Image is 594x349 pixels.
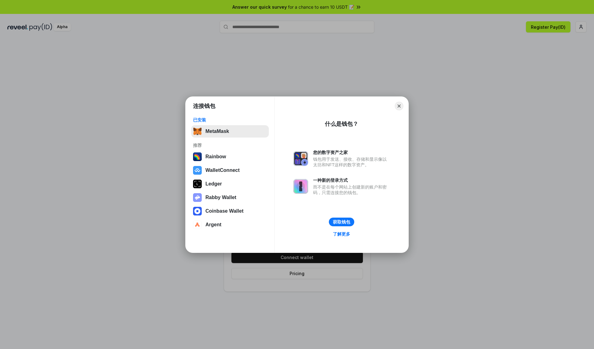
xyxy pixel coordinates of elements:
[293,179,308,194] img: svg+xml,%3Csvg%20xmlns%3D%22http%3A%2F%2Fwww.w3.org%2F2000%2Fsvg%22%20fill%3D%22none%22%20viewBox...
[193,166,202,175] img: svg+xml,%3Csvg%20width%3D%2228%22%20height%3D%2228%22%20viewBox%3D%220%200%2028%2028%22%20fill%3D...
[191,191,269,204] button: Rabby Wallet
[293,151,308,166] img: svg+xml,%3Csvg%20xmlns%3D%22http%3A%2F%2Fwww.w3.org%2F2000%2Fsvg%22%20fill%3D%22none%22%20viewBox...
[193,152,202,161] img: svg+xml,%3Csvg%20width%3D%22120%22%20height%3D%22120%22%20viewBox%3D%220%200%20120%20120%22%20fil...
[395,102,403,110] button: Close
[205,168,240,173] div: WalletConnect
[333,219,350,225] div: 获取钱包
[205,195,236,200] div: Rabby Wallet
[193,207,202,215] img: svg+xml,%3Csvg%20width%3D%2228%22%20height%3D%2228%22%20viewBox%3D%220%200%2028%2028%22%20fill%3D...
[193,127,202,136] img: svg+xml,%3Csvg%20fill%3D%22none%22%20height%3D%2233%22%20viewBox%3D%220%200%2035%2033%22%20width%...
[313,150,390,155] div: 您的数字资产之家
[313,184,390,195] div: 而不是在每个网站上创建新的账户和密码，只需连接您的钱包。
[313,177,390,183] div: 一种新的登录方式
[191,125,269,138] button: MetaMask
[205,208,243,214] div: Coinbase Wallet
[191,178,269,190] button: Ledger
[329,218,354,226] button: 获取钱包
[193,220,202,229] img: svg+xml,%3Csvg%20width%3D%2228%22%20height%3D%2228%22%20viewBox%3D%220%200%2028%2028%22%20fill%3D...
[205,154,226,160] div: Rainbow
[313,156,390,168] div: 钱包用于发送、接收、存储和显示像以太坊和NFT这样的数字资产。
[191,219,269,231] button: Argent
[191,205,269,217] button: Coinbase Wallet
[191,151,269,163] button: Rainbow
[205,181,222,187] div: Ledger
[205,129,229,134] div: MetaMask
[193,180,202,188] img: svg+xml,%3Csvg%20xmlns%3D%22http%3A%2F%2Fwww.w3.org%2F2000%2Fsvg%22%20width%3D%2228%22%20height%3...
[193,143,267,148] div: 推荐
[191,164,269,177] button: WalletConnect
[193,193,202,202] img: svg+xml,%3Csvg%20xmlns%3D%22http%3A%2F%2Fwww.w3.org%2F2000%2Fsvg%22%20fill%3D%22none%22%20viewBox...
[193,102,215,110] h1: 连接钱包
[205,222,222,228] div: Argent
[193,117,267,123] div: 已安装
[325,120,358,128] div: 什么是钱包？
[329,230,354,238] a: 了解更多
[333,231,350,237] div: 了解更多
